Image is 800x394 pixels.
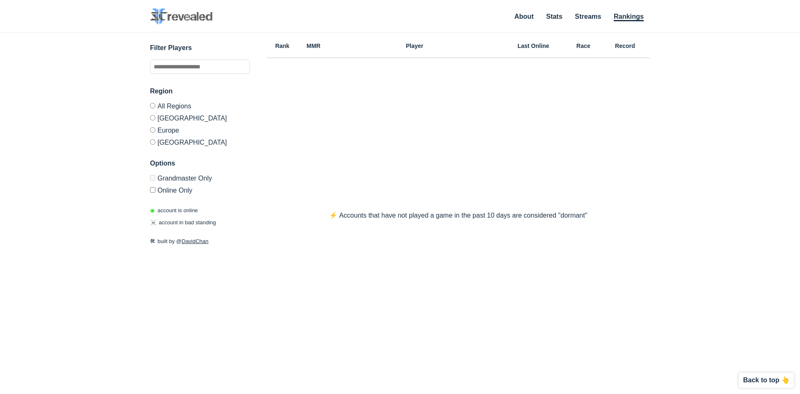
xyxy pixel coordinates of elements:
label: [GEOGRAPHIC_DATA] [150,112,250,124]
input: Europe [150,127,155,133]
a: DavidChan [182,238,208,244]
h6: Race [567,43,600,49]
input: Grandmaster Only [150,175,155,181]
a: Streams [575,13,601,20]
a: Stats [546,13,562,20]
a: About [515,13,534,20]
p: ⚡️ Accounts that have not played a game in the past 10 days are considered "dormant" [312,211,604,221]
label: All Regions [150,103,250,112]
h6: Record [600,43,650,49]
span: ◉ [150,207,155,213]
input: All Regions [150,103,155,108]
input: Online Only [150,187,155,193]
h3: Region [150,86,250,96]
h3: Filter Players [150,43,250,53]
label: Only Show accounts currently in Grandmaster [150,175,250,184]
span: ☠️ [150,219,157,226]
h6: Player [329,43,500,49]
h6: MMR [298,43,329,49]
label: Europe [150,124,250,136]
h6: Last Online [500,43,567,49]
p: Back to top 👆 [743,377,790,384]
span: 🛠 [150,238,155,244]
label: [GEOGRAPHIC_DATA] [150,136,250,146]
input: [GEOGRAPHIC_DATA] [150,139,155,145]
label: Only show accounts currently laddering [150,184,250,194]
p: built by @ [150,237,250,246]
a: Rankings [614,13,644,21]
img: SC2 Revealed [150,8,212,25]
p: account is online [150,206,198,215]
p: account in bad standing [150,218,216,227]
h3: Options [150,158,250,168]
h6: Rank [267,43,298,49]
input: [GEOGRAPHIC_DATA] [150,115,155,120]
